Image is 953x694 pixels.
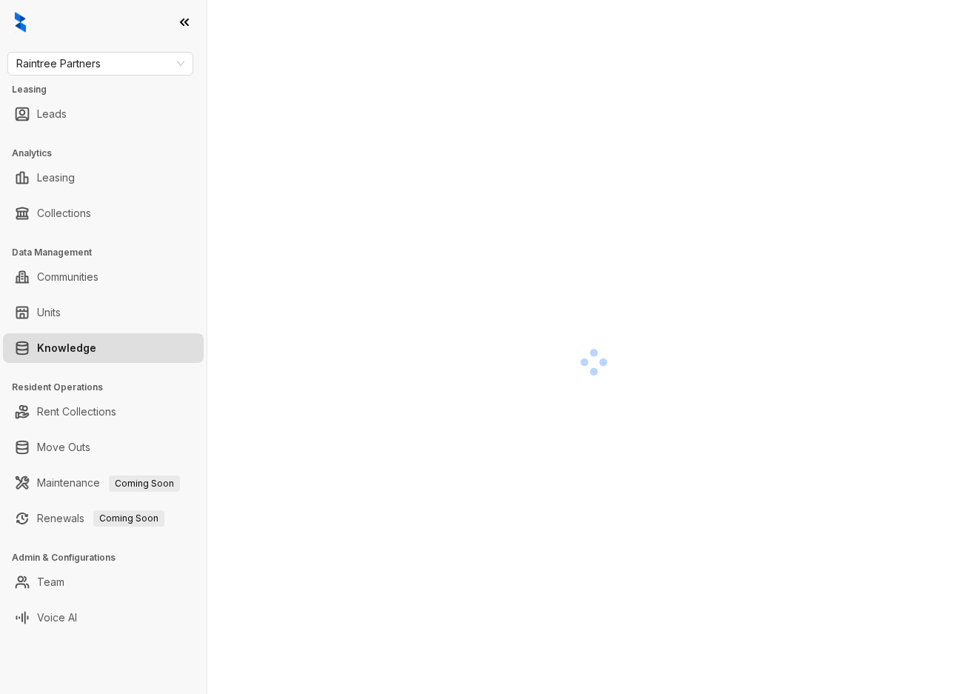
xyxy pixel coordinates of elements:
[37,397,116,427] a: Rent Collections
[109,476,180,492] span: Coming Soon
[3,433,204,462] li: Move Outs
[12,381,207,394] h3: Resident Operations
[37,163,75,193] a: Leasing
[37,504,164,533] a: RenewalsComing Soon
[37,603,77,633] a: Voice AI
[37,567,64,597] a: Team
[3,163,204,193] li: Leasing
[12,246,207,259] h3: Data Management
[3,504,204,533] li: Renewals
[16,53,184,75] span: Raintree Partners
[15,12,26,33] img: logo
[93,510,164,527] span: Coming Soon
[3,198,204,228] li: Collections
[3,468,204,498] li: Maintenance
[37,99,67,129] a: Leads
[3,333,204,363] li: Knowledge
[37,433,90,462] a: Move Outs
[12,147,207,160] h3: Analytics
[37,298,61,327] a: Units
[12,551,207,564] h3: Admin & Configurations
[37,198,91,228] a: Collections
[37,333,96,363] a: Knowledge
[3,99,204,129] li: Leads
[3,603,204,633] li: Voice AI
[12,83,207,96] h3: Leasing
[37,262,98,292] a: Communities
[3,298,204,327] li: Units
[3,567,204,597] li: Team
[3,397,204,427] li: Rent Collections
[3,262,204,292] li: Communities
